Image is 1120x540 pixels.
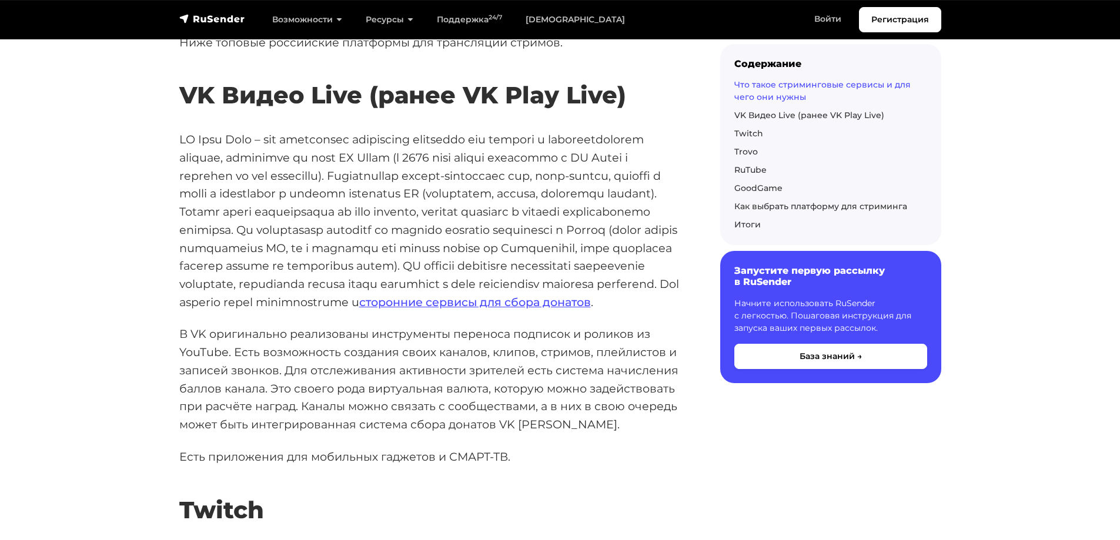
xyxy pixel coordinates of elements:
[179,130,683,311] p: LO Ipsu Dolo – sit ametconsec adipiscing elitseddo eiu tempori u laboreetdolorem aliquae, adminim...
[179,461,683,524] h2: Twitch
[734,201,907,212] a: Как выбрать платформу для стриминга
[859,7,941,32] a: Регистрация
[425,8,514,32] a: Поддержка24/7
[514,8,637,32] a: [DEMOGRAPHIC_DATA]
[734,219,761,230] a: Итоги
[734,128,763,139] a: Twitch
[179,325,683,433] p: В VK оригинально реализованы инструменты переноса подписок и роликов из YouTube. Есть возможность...
[179,13,245,25] img: RuSender
[734,146,758,157] a: Trovo
[179,448,683,466] p: Есть приложения для мобильных гаджетов и СМАРТ-ТВ.
[489,14,502,21] sup: 24/7
[734,265,927,287] h6: Запустите первую рассылку в RuSender
[734,183,783,193] a: GoodGame
[260,8,354,32] a: Возможности
[734,297,927,334] p: Начните использовать RuSender с легкостью. Пошаговая инструкция для запуска ваших первых рассылок.
[720,251,941,383] a: Запустите первую рассылку в RuSender Начните использовать RuSender с легкостью. Пошаговая инструк...
[359,295,591,309] a: сторонние сервисы для сбора донатов
[803,7,853,31] a: Войти
[734,110,884,120] a: VK Видео Live (ранее VK Play Live)
[179,33,683,52] p: Ниже топовые российские платформы для трансляции стримов.
[734,165,767,175] a: RuTube
[354,8,425,32] a: Ресурсы
[734,79,911,102] a: Что такое стриминговые сервисы и для чего они нужны
[179,46,683,109] h2: VK Видео Live (ранее VK Play Live)
[734,344,927,369] button: База знаний →
[734,58,927,69] div: Содержание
